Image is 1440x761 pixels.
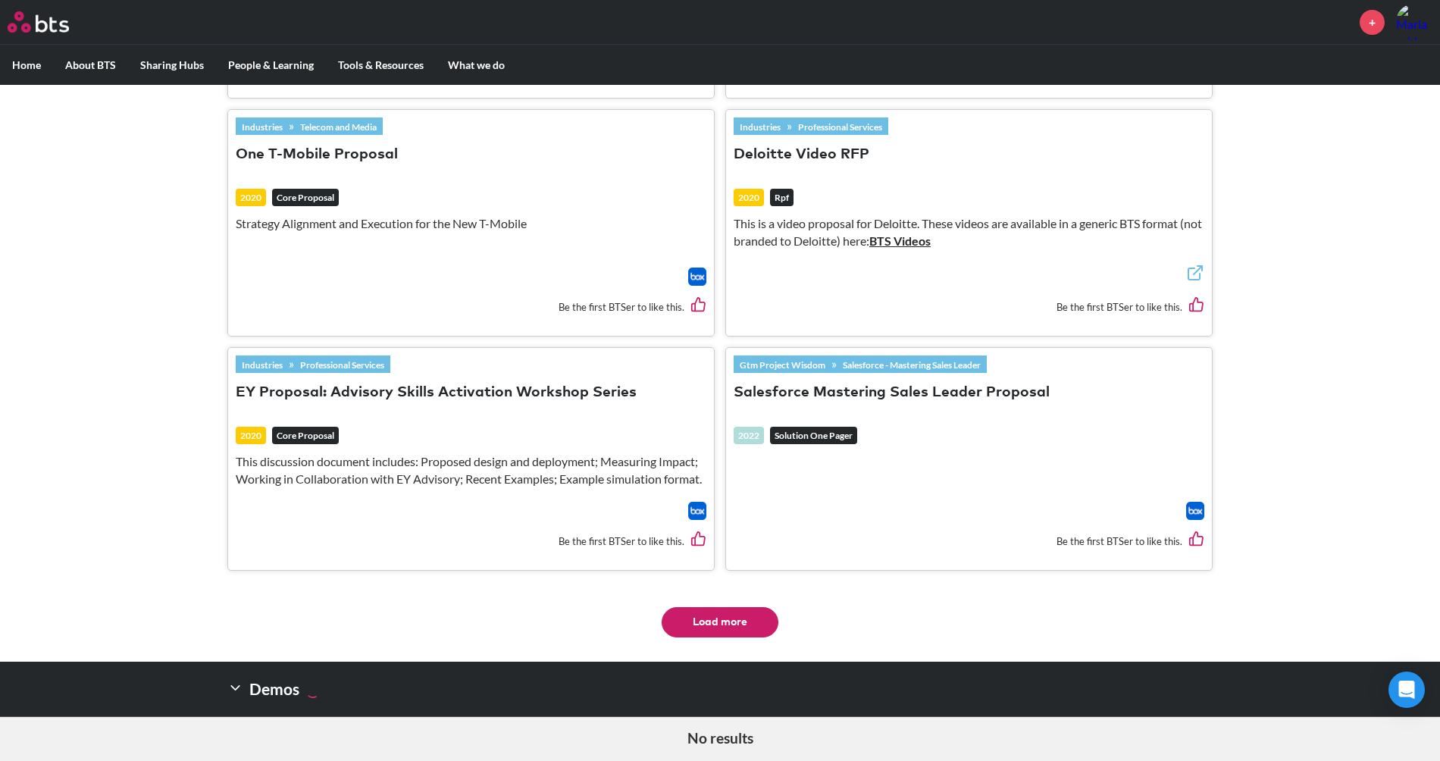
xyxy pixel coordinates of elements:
[236,286,706,327] div: Be the first BTSer to like this.
[1186,502,1204,520] a: Download file from Box
[8,11,69,33] img: BTS Logo
[688,502,706,520] img: Box logo
[734,355,987,372] div: »
[734,215,1204,249] p: This is a video proposal for Deloitte. These videos are available in a generic BTS format (not br...
[236,427,266,445] div: 2020
[294,118,383,135] a: Telecom and Media
[688,268,706,286] a: Download file from Box
[1186,502,1204,520] img: Box logo
[236,215,706,232] p: Strategy Alignment and Execution for the New T-Mobile
[734,118,787,135] a: Industries
[227,674,321,704] h2: Demos
[294,356,390,373] a: Professional Services
[272,189,339,207] em: Core Proposal
[688,268,706,286] img: Box logo
[734,145,869,165] button: Deloitte Video RFP
[236,117,383,134] div: »
[662,607,778,637] button: Load more
[1186,264,1204,286] a: External link
[236,453,706,487] p: This discussion document includes: Proposed design and deployment; Measuring Impact; Working in C...
[734,189,764,207] div: 2020
[1388,672,1425,708] div: Open Intercom Messenger
[272,427,339,445] em: Core Proposal
[236,356,289,373] a: Industries
[236,383,637,403] button: EY Proposal: Advisory Skills Activation Workshop Series
[734,520,1204,562] div: Be the first BTSer to like this.
[11,728,1429,749] h5: No results
[216,45,326,85] label: People & Learning
[1396,4,1432,40] a: Profile
[770,427,857,445] em: Solution One Pager
[734,427,764,445] div: 2022
[53,45,128,85] label: About BTS
[236,355,390,372] div: »
[770,189,794,207] em: Rpf
[734,356,831,373] a: Gtm Project Wisdom
[436,45,517,85] label: What we do
[792,118,888,135] a: Professional Services
[734,286,1204,327] div: Be the first BTSer to like this.
[688,502,706,520] a: Download file from Box
[326,45,436,85] label: Tools & Resources
[236,145,398,165] button: One T-Mobile Proposal
[8,11,97,33] a: Go home
[1396,4,1432,40] img: Maria Tablado
[734,383,1050,403] button: Salesforce Mastering Sales Leader Proposal
[734,117,888,134] div: »
[869,233,931,248] a: BTS Videos
[837,356,987,373] a: Salesforce - Mastering Sales Leader
[236,520,706,562] div: Be the first BTSer to like this.
[236,118,289,135] a: Industries
[236,189,266,207] div: 2020
[1360,10,1385,35] a: +
[128,45,216,85] label: Sharing Hubs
